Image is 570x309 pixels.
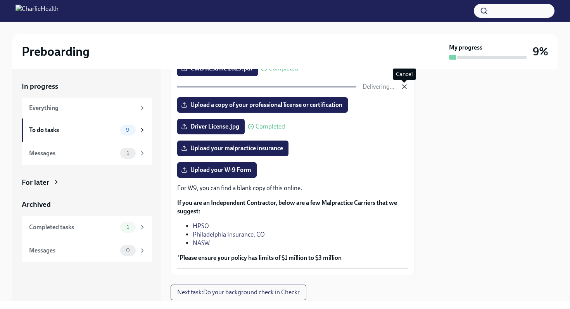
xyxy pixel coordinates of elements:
[29,223,117,232] div: Completed tasks
[122,224,134,230] span: 1
[22,216,152,239] a: Completed tasks1
[193,222,209,230] a: HPSO
[22,81,152,91] a: In progress
[183,166,251,174] span: Upload your W-9 Form
[363,82,394,91] p: Delivering...
[193,231,265,238] a: Philadelphia Insurance. CO
[177,162,257,178] label: Upload your W-9 Form
[29,104,136,112] div: Everything
[256,124,285,130] span: Completed
[533,45,548,58] h3: 9%
[449,43,482,52] strong: My progress
[22,177,49,187] div: For later
[180,254,342,261] strong: Please ensure your policy has limits of $1 million to $3 million
[177,141,288,156] label: Upload your malpractice insurance
[22,177,152,187] a: For later
[29,149,117,158] div: Messages
[183,144,283,152] span: Upload your malpractice insurance
[22,199,152,209] a: Archived
[122,150,134,156] span: 1
[22,118,152,142] a: To do tasks9
[177,184,408,192] p: For W9, you can find a blank copy of this online.
[177,288,300,296] span: Next task : Do your background check in Checkr
[183,101,342,109] span: Upload a copy of your professional license or certification
[29,126,117,134] div: To do tasks
[22,98,152,118] a: Everything
[16,5,59,17] img: CharlieHealth
[22,239,152,262] a: Messages0
[121,247,135,253] span: 0
[269,65,298,72] span: Completed
[177,97,348,113] label: Upload a copy of your professional license or certification
[22,142,152,165] a: Messages1
[193,239,210,247] a: NASW
[121,127,134,133] span: 9
[22,44,90,59] h2: Preboarding
[29,246,117,255] div: Messages
[177,199,397,215] strong: If you are an Independent Contractor, below are a few Malpractice Carriers that we suggest:
[171,285,306,300] button: Next task:Do your background check in Checkr
[177,119,245,134] label: Driver License.jpg
[183,123,239,130] span: Driver License.jpg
